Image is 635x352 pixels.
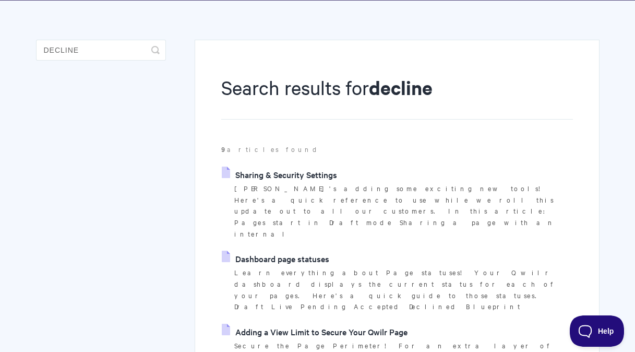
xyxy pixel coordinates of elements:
[36,40,166,61] input: Search
[369,75,433,100] strong: decline
[221,144,227,154] strong: 9
[570,315,625,347] iframe: Toggle Customer Support
[222,167,337,182] a: Sharing & Security Settings
[221,74,572,120] h1: Search results for
[222,324,408,339] a: Adding a View Limit to Secure Your Qwilr Page
[221,144,572,155] p: articles found
[234,267,572,312] p: Learn everything about Page statuses! Your Qwilr dashboard displays the current status for each o...
[234,183,572,240] p: [PERSON_NAME]'s adding some exciting new tools! Here's a quick reference to use while we roll thi...
[222,251,329,266] a: Dashboard page statuses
